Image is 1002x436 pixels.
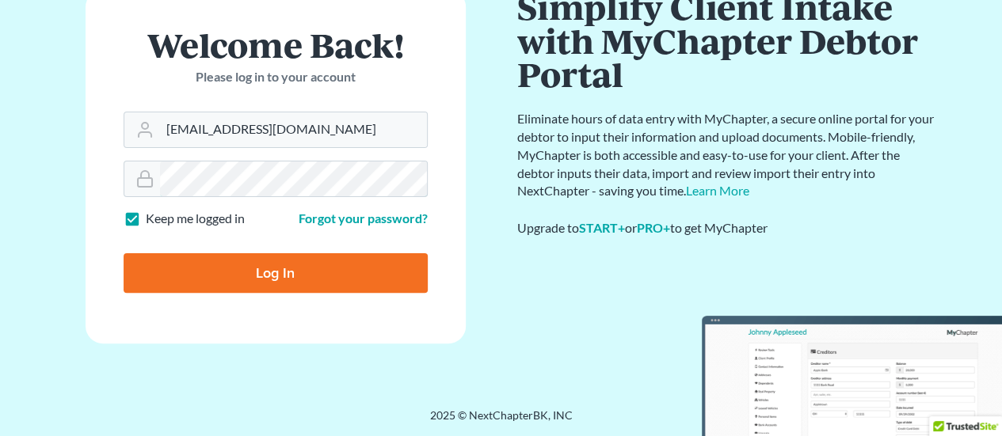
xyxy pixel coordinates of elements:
p: Eliminate hours of data entry with MyChapter, a secure online portal for your debtor to input the... [517,110,937,200]
div: Upgrade to or to get MyChapter [517,219,937,237]
h1: Welcome Back! [124,28,428,62]
a: Learn More [686,183,749,198]
a: START+ [579,220,625,235]
a: PRO+ [637,220,670,235]
p: Please log in to your account [124,68,428,86]
input: Email Address [160,112,427,147]
label: Keep me logged in [146,210,245,228]
a: Forgot your password? [299,210,428,226]
input: Log In [124,253,428,293]
div: 2025 © NextChapterBK, INC [50,408,953,436]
